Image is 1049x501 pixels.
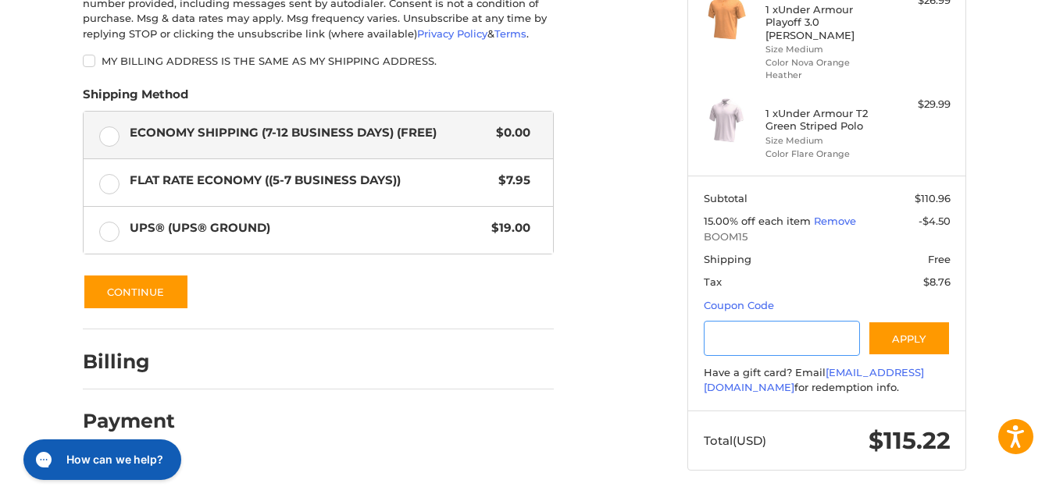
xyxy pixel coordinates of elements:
span: UPS® (UPS® Ground) [130,219,484,237]
span: Tax [704,275,722,288]
button: Continue [83,274,189,310]
input: Gift Certificate or Coupon Code [704,321,861,356]
span: Flat Rate Economy ((5-7 Business Days)) [130,172,491,190]
span: $8.76 [923,275,951,288]
h4: 1 x Under Armour Playoff 3.0 [PERSON_NAME] [765,3,885,41]
span: Shipping [704,253,751,265]
button: Apply [868,321,951,356]
h2: Payment [83,409,175,433]
span: $110.96 [915,192,951,204]
span: $19.00 [483,219,530,237]
a: Privacy Policy [417,27,487,40]
span: $0.00 [488,124,530,142]
div: Have a gift card? Email for redemption info. [704,365,951,396]
h2: Billing [83,350,174,374]
h4: 1 x Under Armour T2 Green Striped Polo [765,107,885,133]
a: Terms [494,27,526,40]
span: 15.00% off each item [704,215,814,227]
span: BOOM15 [704,229,951,245]
a: Coupon Code [704,299,774,311]
label: My billing address is the same as my shipping address. [83,55,554,67]
span: Free [928,253,951,265]
iframe: Gorgias live chat messenger [16,434,186,485]
span: Economy Shipping (7-12 Business Days) (Free) [130,124,489,142]
a: Remove [814,215,856,227]
span: $115.22 [869,426,951,455]
li: Size Medium [765,43,885,56]
span: Total (USD) [704,433,766,448]
div: $29.99 [889,97,951,112]
li: Color Flare Orange [765,147,885,161]
legend: Shipping Method [83,86,188,111]
span: $7.95 [491,172,530,190]
iframe: Google Customer Reviews [920,459,1049,501]
li: Size Medium [765,134,885,147]
span: Subtotal [704,192,748,204]
span: -$4.50 [919,215,951,227]
li: Color Nova Orange Heather [765,56,885,82]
